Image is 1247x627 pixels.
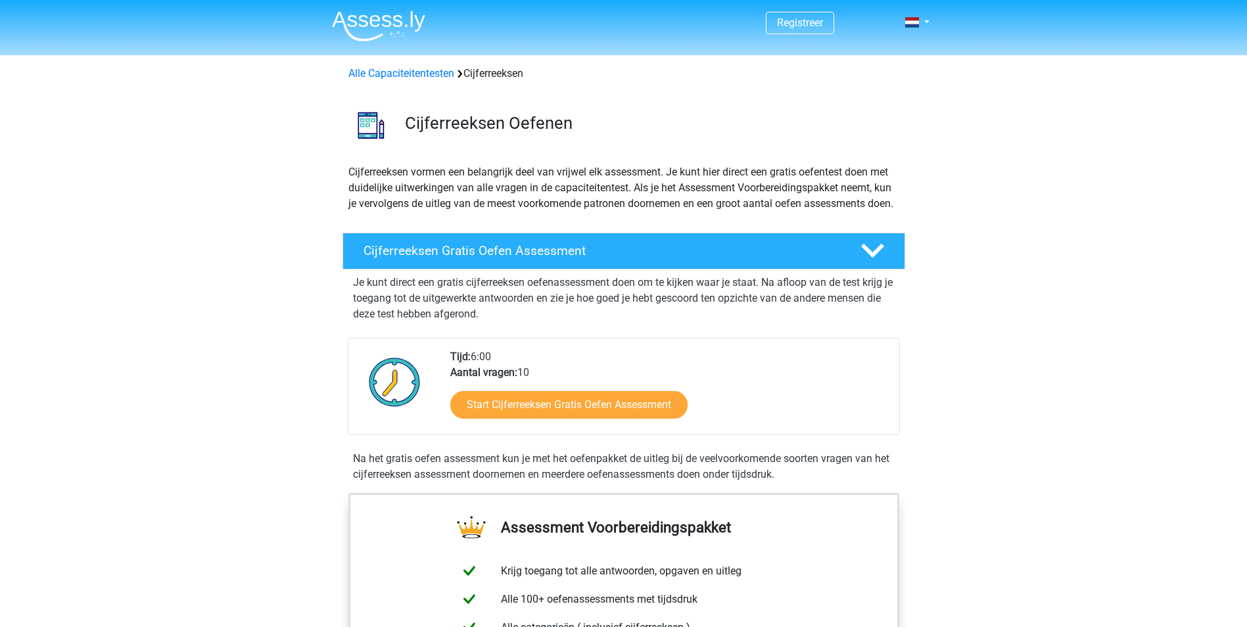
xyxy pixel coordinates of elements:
img: Klok [362,349,428,415]
h4: Cijferreeksen Gratis Oefen Assessment [364,243,839,258]
a: Registreer [777,16,823,29]
b: Aantal vragen: [450,366,517,379]
img: cijferreeksen [343,97,399,153]
div: 6:00 10 [440,349,899,434]
a: Start Cijferreeksen Gratis Oefen Assessment [450,391,688,419]
img: Assessly [332,11,425,41]
div: Cijferreeksen [343,66,905,81]
a: Alle Capaciteitentesten [348,67,454,80]
b: Tijd: [450,350,471,363]
p: Je kunt direct een gratis cijferreeksen oefenassessment doen om te kijken waar je staat. Na afloo... [353,275,895,322]
p: Cijferreeksen vormen een belangrijk deel van vrijwel elk assessment. Je kunt hier direct een grat... [348,164,899,212]
a: Cijferreeksen Gratis Oefen Assessment [337,233,910,269]
h3: Cijferreeksen Oefenen [405,113,895,133]
div: Na het gratis oefen assessment kun je met het oefenpakket de uitleg bij de veelvoorkomende soorte... [348,451,900,482]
